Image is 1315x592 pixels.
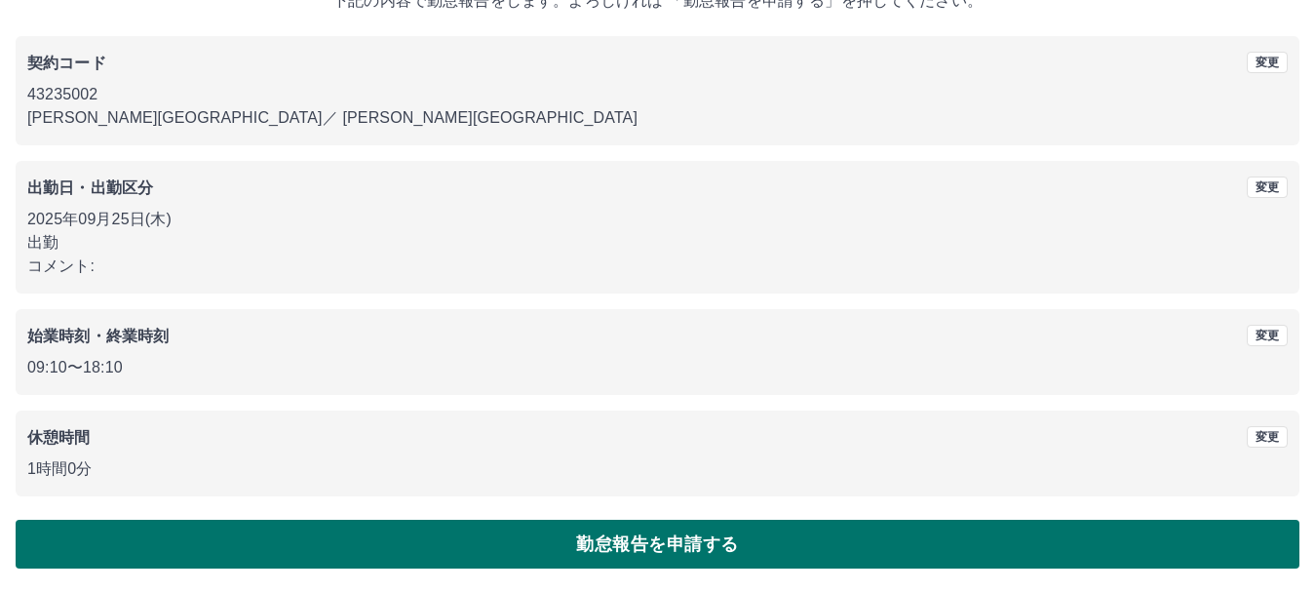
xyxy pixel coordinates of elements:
p: 出勤 [27,231,1288,255]
p: [PERSON_NAME][GEOGRAPHIC_DATA] ／ [PERSON_NAME][GEOGRAPHIC_DATA] [27,106,1288,130]
p: 09:10 〜 18:10 [27,356,1288,379]
button: 勤怠報告を申請する [16,520,1299,569]
b: 契約コード [27,55,106,71]
p: 2025年09月25日(木) [27,208,1288,231]
button: 変更 [1247,52,1288,73]
b: 休憩時間 [27,429,91,446]
p: 43235002 [27,83,1288,106]
button: 変更 [1247,426,1288,448]
button: 変更 [1247,177,1288,198]
b: 出勤日・出勤区分 [27,179,153,196]
p: 1時間0分 [27,457,1288,481]
b: 始業時刻・終業時刻 [27,328,169,344]
p: コメント: [27,255,1288,278]
button: 変更 [1247,325,1288,346]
